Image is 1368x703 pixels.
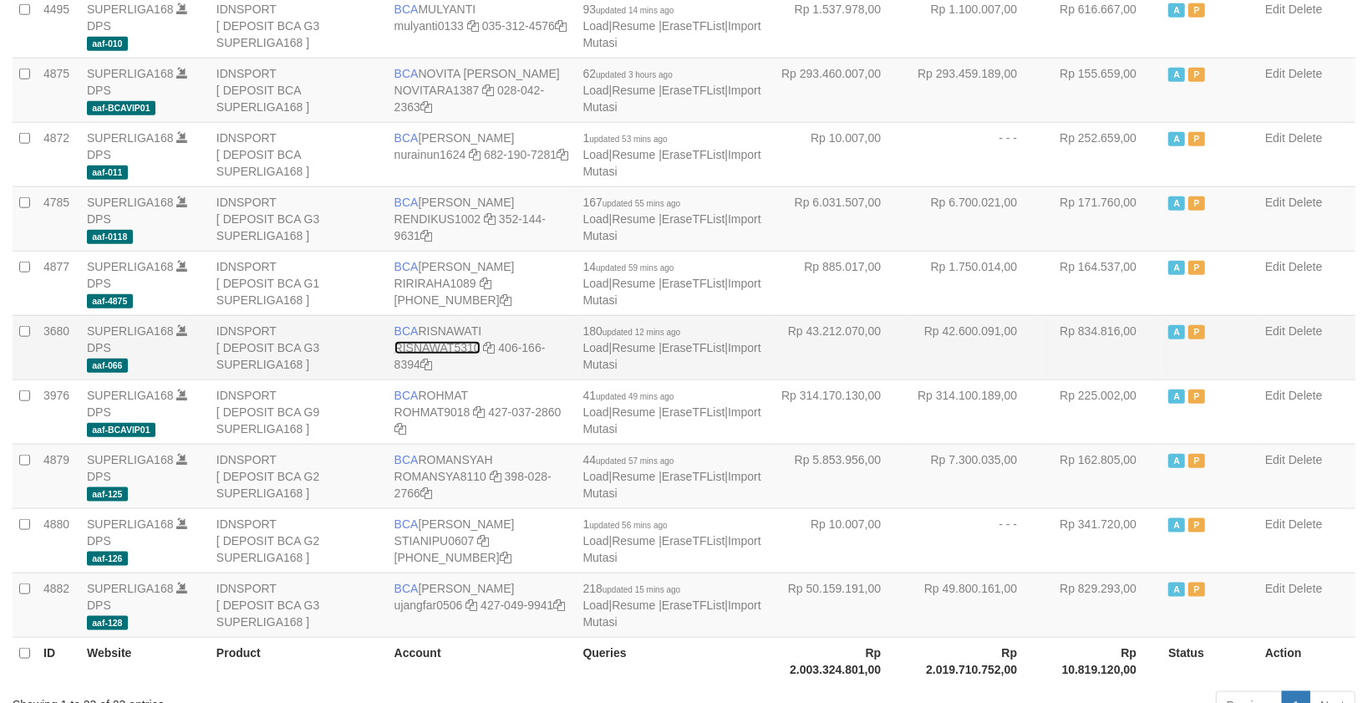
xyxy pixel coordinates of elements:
a: Import Mutasi [583,148,761,178]
a: Copy RISNAWAT5310 to clipboard [484,341,496,354]
td: [PERSON_NAME] 682-190-7281 [388,122,577,186]
span: 41 [583,389,674,402]
span: | | | [583,196,761,242]
span: BCA [394,582,419,595]
td: Rp 43.212.070,00 [770,315,906,380]
a: mulyanti0133 [394,19,464,33]
a: Delete [1289,131,1322,145]
span: Paused [1188,454,1205,468]
a: Resume [612,19,655,33]
a: Delete [1289,196,1322,209]
span: Paused [1188,518,1205,532]
a: Copy ujangfar0506 to clipboard [465,599,477,612]
span: BCA [394,260,419,273]
a: Import Mutasi [583,341,761,371]
a: Copy mulyanti0133 to clipboard [467,19,479,33]
span: | | | [583,67,761,114]
a: Edit [1265,67,1285,80]
td: - - - [906,508,1042,573]
span: 1 [583,131,668,145]
td: 4872 [37,122,80,186]
td: 3976 [37,380,80,444]
td: IDNSPORT [ DEPOSIT BCA G2 SUPERLIGA168 ] [210,444,388,508]
th: Action [1259,637,1355,685]
td: Rp 5.853.956,00 [770,444,906,508]
th: Status [1162,637,1259,685]
td: Rp 293.460.007,00 [770,58,906,122]
a: Load [583,84,609,97]
span: Active [1168,3,1185,18]
span: Active [1168,390,1185,404]
span: aaf-126 [87,552,128,566]
td: Rp 252.659,00 [1042,122,1162,186]
a: Edit [1265,389,1285,402]
a: SUPERLIGA168 [87,389,174,402]
a: RENDIKUS1002 [394,212,481,226]
th: Queries [577,637,770,685]
td: Rp 341.720,00 [1042,508,1162,573]
span: | | | [583,131,761,178]
a: SUPERLIGA168 [87,196,174,209]
a: Copy 3980282766 to clipboard [420,486,432,500]
a: SUPERLIGA168 [87,3,174,16]
a: Edit [1265,324,1285,338]
td: Rp 834.816,00 [1042,315,1162,380]
span: Active [1168,196,1185,211]
a: Delete [1289,324,1322,338]
a: Copy 4062281611 to clipboard [500,293,511,307]
a: Edit [1265,131,1285,145]
span: BCA [394,324,419,338]
a: SUPERLIGA168 [87,517,174,531]
span: Active [1168,325,1185,339]
a: Copy 6821907281 to clipboard [557,148,568,161]
td: Rp 314.100.189,00 [906,380,1042,444]
a: Copy ROHMAT9018 to clipboard [473,405,485,419]
span: | | | [583,324,761,371]
span: 62 [583,67,673,80]
a: Load [583,599,609,612]
span: BCA [394,196,419,209]
td: 3680 [37,315,80,380]
a: SUPERLIGA168 [87,67,174,80]
a: SUPERLIGA168 [87,582,174,595]
span: Paused [1188,325,1205,339]
a: Edit [1265,3,1285,16]
span: BCA [394,517,419,531]
td: IDNSPORT [ DEPOSIT BCA G3 SUPERLIGA168 ] [210,573,388,637]
td: Rp 6.700.021,00 [906,186,1042,251]
a: Copy 4270372860 to clipboard [394,422,406,436]
span: | | | [583,582,761,629]
a: Delete [1289,517,1322,531]
span: aaf-128 [87,616,128,630]
a: Import Mutasi [583,534,761,564]
th: Rp 2.003.324.801,00 [770,637,906,685]
a: Import Mutasi [583,470,761,500]
td: Rp 42.600.091,00 [906,315,1042,380]
a: Import Mutasi [583,19,761,49]
a: Copy 0280422363 to clipboard [420,100,432,114]
span: Paused [1188,3,1205,18]
a: Copy NOVITARA1387 to clipboard [482,84,494,97]
a: SUPERLIGA168 [87,260,174,273]
span: updated 12 mins ago [603,328,680,337]
td: [PERSON_NAME] 427-049-9941 [388,573,577,637]
td: DPS [80,186,210,251]
a: Copy RIRIRAHA1089 to clipboard [480,277,491,290]
a: Resume [612,212,655,226]
a: Copy 0353124576 to clipboard [555,19,567,33]
span: updated 59 mins ago [596,263,674,273]
td: Rp 10.007,00 [770,122,906,186]
td: DPS [80,251,210,315]
td: 4785 [37,186,80,251]
td: DPS [80,508,210,573]
a: EraseTFList [662,148,725,161]
td: - - - [906,122,1042,186]
a: Delete [1289,3,1322,16]
a: Delete [1289,582,1322,595]
span: 14 [583,260,674,273]
td: ROMANSYAH 398-028-2766 [388,444,577,508]
td: IDNSPORT [ DEPOSIT BCA G1 SUPERLIGA168 ] [210,251,388,315]
td: IDNSPORT [ DEPOSIT BCA G2 SUPERLIGA168 ] [210,508,388,573]
span: BCA [394,131,419,145]
a: EraseTFList [662,84,725,97]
